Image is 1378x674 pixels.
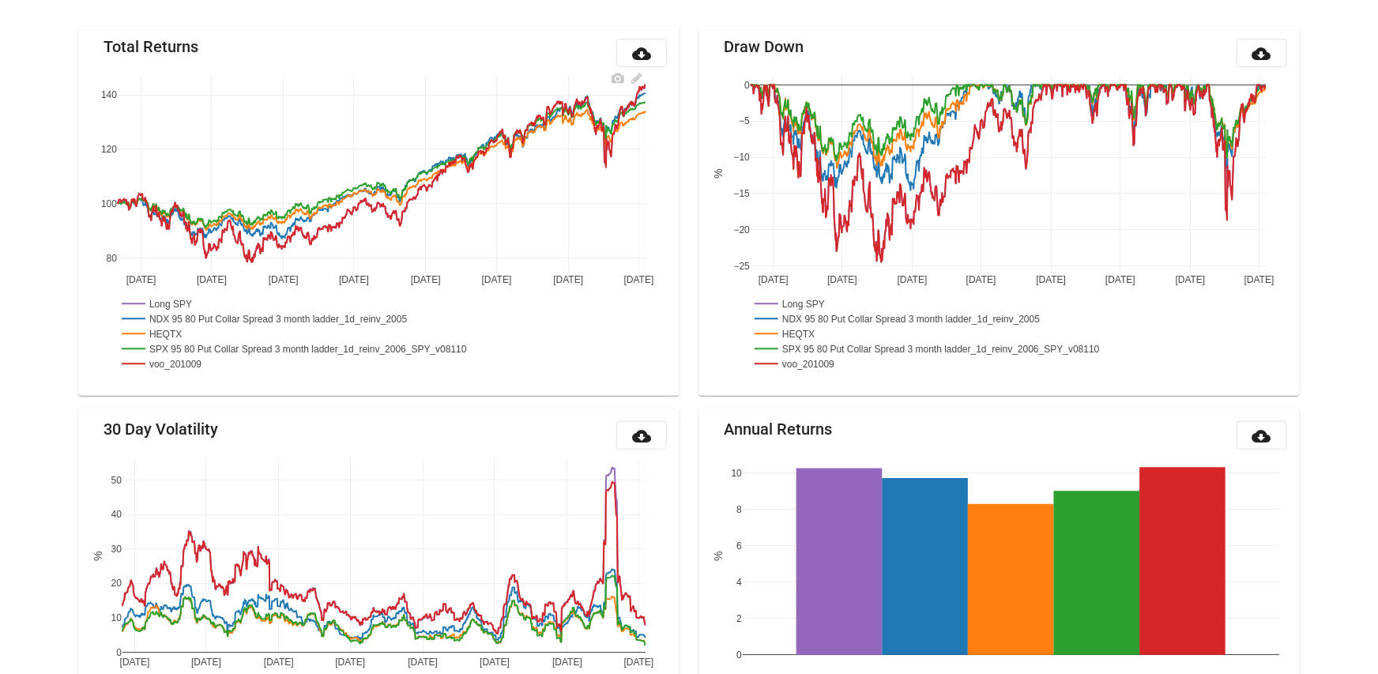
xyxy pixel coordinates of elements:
[724,421,832,437] mat-card-title: Annual Returns
[724,39,804,55] mat-card-title: Draw Down
[632,427,651,446] mat-icon: cloud_download
[104,421,218,437] mat-card-title: 30 Day Volatility
[1252,44,1271,63] mat-icon: cloud_download
[104,39,198,55] mat-card-title: Total Returns
[632,44,651,63] mat-icon: cloud_download
[1252,427,1271,446] mat-icon: cloud_download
